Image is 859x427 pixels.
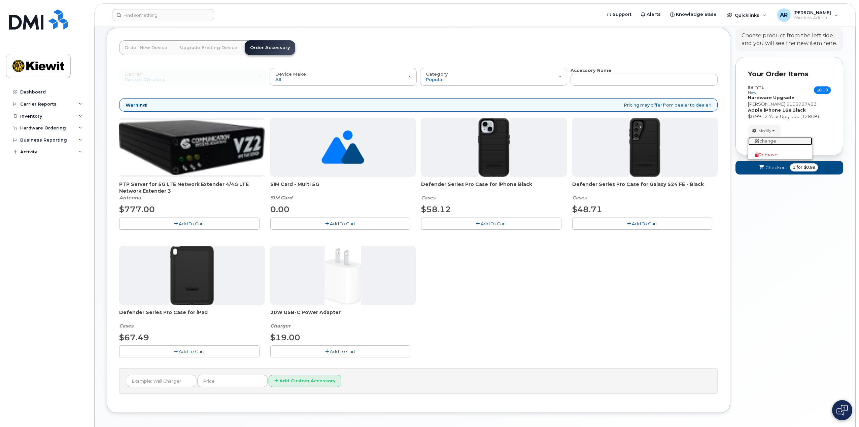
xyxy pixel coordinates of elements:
em: Cases [572,195,586,201]
span: Category [426,71,448,77]
button: Add To Cart [421,218,561,229]
span: 20W USB-C Power Adapter [270,309,416,322]
img: Casa_Sysem.png [119,120,265,175]
div: Choose product from the left side and you will see the new item here. [742,32,837,47]
a: change [748,137,812,145]
button: Modify [748,125,781,137]
span: Add To Cart [632,221,657,226]
span: $777.00 [119,204,155,214]
span: $0.99 [804,164,815,170]
span: $58.12 [421,204,451,214]
span: Defender Series Pro Case for iPad [119,309,265,322]
span: Support [613,11,631,18]
span: #1 [758,84,764,90]
input: Find something... [112,9,214,21]
div: Defender Series Pro Case for iPhone Black [421,181,567,201]
a: Order New Device [119,40,173,55]
button: Add Custom Accessory [269,375,341,387]
span: [PERSON_NAME] [793,10,831,15]
button: Add To Cart [270,345,411,357]
p: Your Order Items [748,69,831,79]
button: Checkout 1 for $0.99 [735,161,843,174]
span: Add To Cart [481,221,506,226]
span: Modify [758,128,771,134]
img: defenderipad10thgen.png [170,246,214,305]
img: apple20w.jpg [324,246,361,305]
span: Alerts [647,11,661,18]
span: [PERSON_NAME] [748,101,785,107]
span: Defender Series Pro Case for iPhone Black [421,181,567,194]
button: Add To Cart [119,345,260,357]
strong: Apple iPhone 16e [748,107,791,113]
a: Knowledge Base [665,8,721,21]
span: 0.00 [270,204,289,214]
span: SIM Card - Multi 5G [270,181,416,194]
input: Example: Wall Charger [126,375,196,387]
img: Open chat [836,405,848,416]
strong: Accessory Name [571,68,611,73]
span: Knowledge Base [676,11,717,18]
span: Checkout [765,164,787,171]
em: Cases [421,195,435,201]
span: PTP Server for 5G LTE Network Extender 4/4G LTE Network Extender 3 [119,181,265,194]
span: $0.99 [814,86,831,94]
span: Device Make [275,71,306,77]
strong: Hardware Upgrade [748,95,794,100]
a: Order Accessory [245,40,295,55]
em: SIM Card [270,195,293,201]
span: 5103937423 [786,101,817,107]
div: SIM Card - Multi 5G [270,181,416,201]
em: Antenna [119,195,141,201]
strong: Warning! [126,102,147,108]
em: Charger [270,323,290,329]
div: PTP Server for 5G LTE Network Extender 4/4G LTE Network Extender 3 [119,181,265,201]
span: Quicklinks [735,12,759,18]
button: Add To Cart [119,218,260,229]
a: Upgrade Existing Device [175,40,243,55]
div: $0.99 - 2 Year Upgrade (128GB) [748,113,831,120]
span: 1 [793,164,795,170]
small: new [748,90,756,95]
div: Defender Series Pro Case for Galaxy S24 FE - Black [572,181,718,201]
div: Pricing may differ from dealer to dealer! [119,98,718,112]
span: Defender Series Pro Case for Galaxy S24 FE - Black [572,181,718,194]
em: Cases [119,323,133,329]
button: Category Popular [420,68,567,85]
span: Remove [755,152,778,157]
span: All [275,77,281,82]
span: $48.71 [572,204,602,214]
button: Add To Cart [270,218,411,229]
span: $67.49 [119,333,149,342]
a: Alerts [636,8,665,21]
button: Add To Cart [572,218,713,229]
span: for [795,164,804,170]
a: Remove [748,151,812,159]
a: Support [602,8,636,21]
span: Add To Cart [179,221,204,226]
strong: Black [792,107,806,113]
div: 20W USB-C Power Adapter [270,309,416,329]
button: Device Make All [270,68,417,85]
span: Add To Cart [330,349,355,354]
input: Price [197,375,268,387]
div: Amanda Reidler [772,8,843,22]
span: Wireless Admin [793,15,831,21]
span: $19.00 [270,333,300,342]
img: defenderiphone14.png [478,118,510,177]
span: Add To Cart [179,349,204,354]
span: Add To Cart [330,221,355,226]
h3: Item [748,85,764,94]
span: AR [780,11,788,19]
span: Popular [426,77,444,82]
img: defenders23fe.png [629,118,660,177]
div: Defender Series Pro Case for iPad [119,309,265,329]
div: Quicklinks [722,8,771,22]
img: no_image_found-2caef05468ed5679b831cfe6fc140e25e0c280774317ffc20a367ab7fd17291e.png [321,118,364,177]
